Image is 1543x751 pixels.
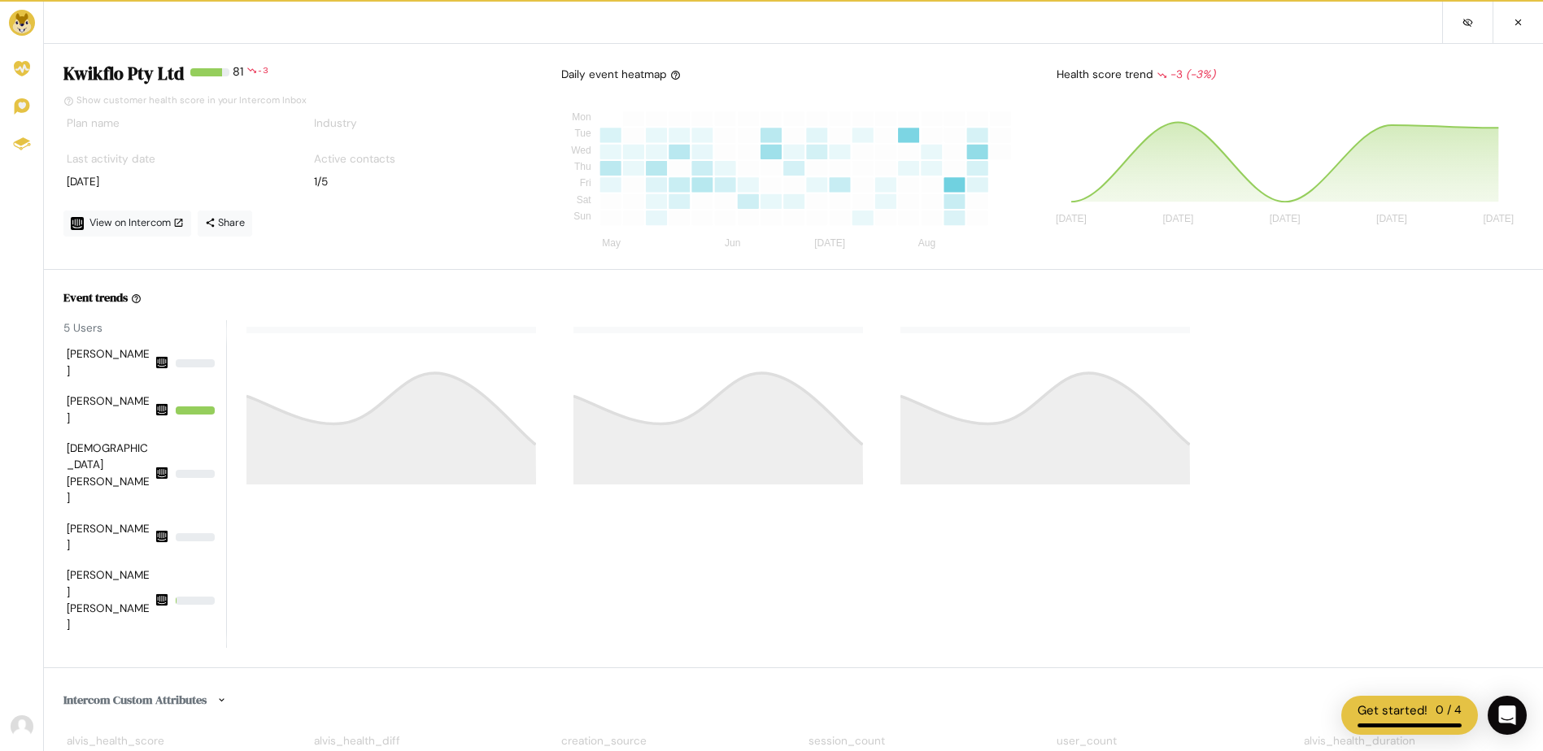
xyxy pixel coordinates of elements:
[176,470,215,478] div: 0%
[67,521,151,554] div: [PERSON_NAME]
[314,115,357,132] label: Industry
[815,238,846,250] tspan: [DATE]
[1157,67,1215,83] div: -3
[67,346,151,380] div: [PERSON_NAME]
[176,406,215,415] div: 99.40119760479041%
[809,733,885,749] label: session_count
[314,174,530,190] div: 1/5
[1358,701,1427,720] div: Get started!
[63,63,184,85] h4: Kwikflo Pty Ltd
[67,174,283,190] div: [DATE]
[67,733,164,749] label: alvis_health_score
[1057,733,1117,749] label: user_count
[67,151,155,167] label: Last activity date
[572,145,591,156] tspan: Wed
[575,128,592,140] tspan: Tue
[63,289,128,306] h6: Event trends
[573,111,591,123] tspan: Mon
[257,63,268,91] div: -3
[561,67,681,83] div: Daily event heatmap
[725,238,740,250] tspan: Jun
[9,10,35,36] img: Brand
[603,238,621,250] tspan: May
[574,161,591,172] tspan: Thu
[63,94,307,106] a: Show customer health score in your Intercom Inbox
[198,211,252,237] a: Share
[67,115,120,132] label: Plan name
[233,63,243,91] div: 81
[1056,214,1087,225] tspan: [DATE]
[1488,696,1527,735] div: Open Intercom Messenger
[63,320,226,336] div: 5 Users
[89,216,184,229] span: View on Intercom
[1269,214,1300,225] tspan: [DATE]
[574,211,591,222] tspan: Sun
[67,567,151,634] div: [PERSON_NAME] [PERSON_NAME]
[1053,63,1523,86] div: Health score trend
[176,359,215,367] div: 0%
[176,597,215,605] div: 0.5988023952095809%
[1483,214,1514,225] tspan: [DATE]
[314,733,400,749] label: alvis_health_diff
[580,178,591,189] tspan: Fri
[314,151,395,167] label: Active contacts
[918,238,935,250] tspan: Aug
[1376,214,1407,225] tspan: [DATE]
[1304,733,1415,749] label: alvis_health_duration
[11,715,33,738] img: Avatar
[1186,67,1215,81] i: (-3%)
[577,194,592,206] tspan: Sat
[1436,701,1462,720] div: 0 / 4
[63,688,1523,714] h6: Intercom Custom Attributes
[67,393,151,427] div: [PERSON_NAME]
[561,733,647,749] label: creation_source
[176,533,215,541] div: 0%
[67,441,151,507] div: [DEMOGRAPHIC_DATA][PERSON_NAME]
[1162,214,1193,225] tspan: [DATE]
[63,211,191,237] a: View on Intercom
